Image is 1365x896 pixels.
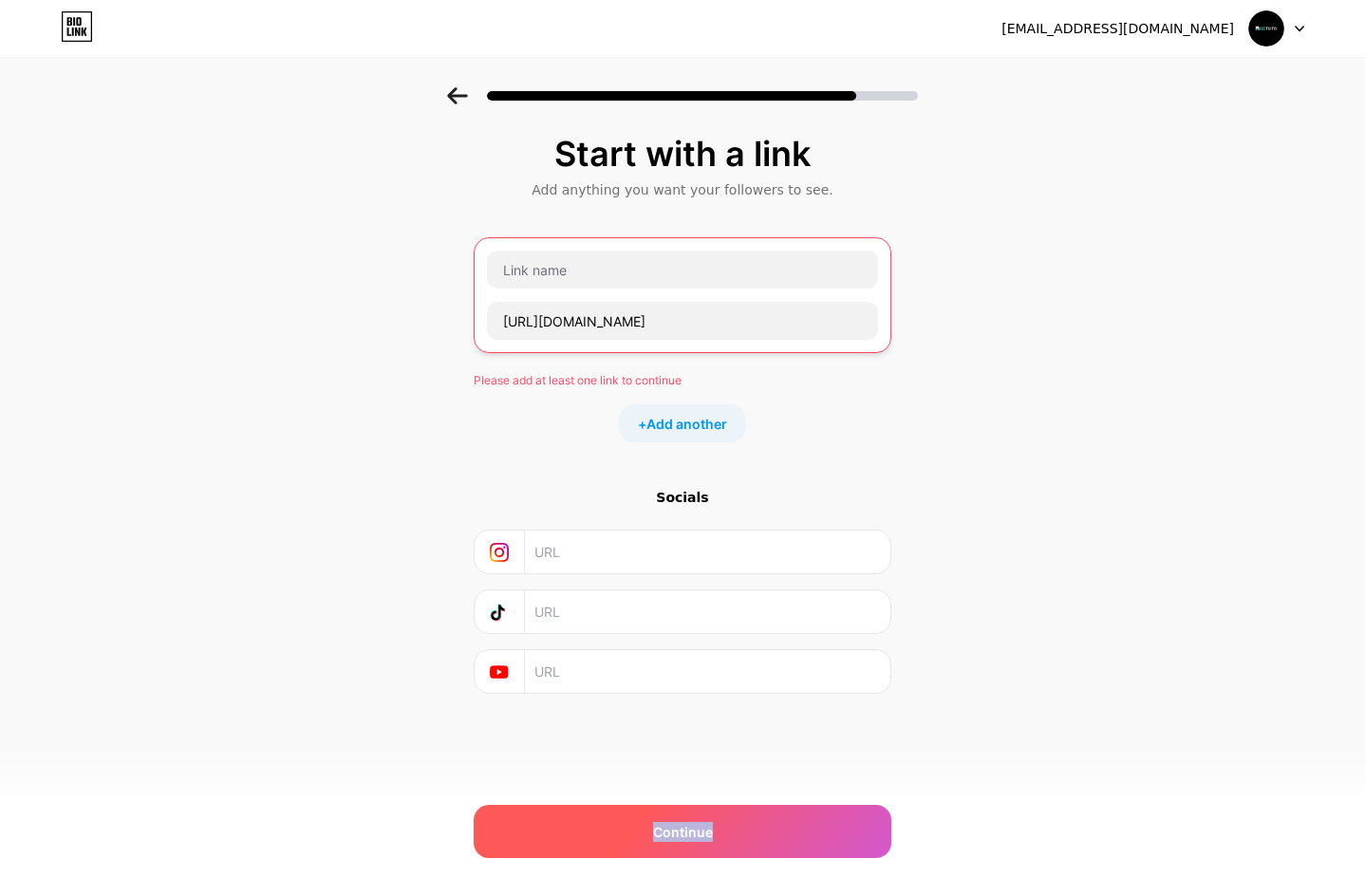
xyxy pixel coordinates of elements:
div: [EMAIL_ADDRESS][DOMAIN_NAME] [1001,19,1234,39]
img: kuetoto [1248,10,1284,47]
input: Link name [487,251,878,289]
input: URL [487,302,878,340]
input: URL [534,531,879,573]
span: Add another [646,414,727,434]
div: + [619,404,746,442]
div: Socials [474,488,891,507]
input: URL [534,650,879,693]
div: Please add at least one link to continue [474,372,891,389]
input: URL [534,590,879,633]
span: Continue [653,822,713,842]
div: Start with a link [483,135,882,173]
div: Add anything you want your followers to see. [483,180,882,199]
